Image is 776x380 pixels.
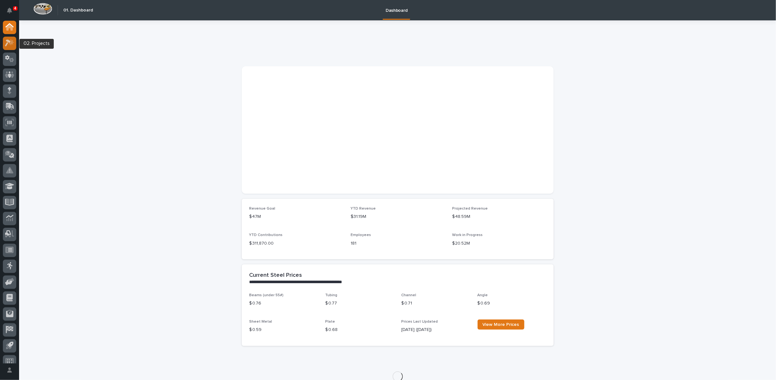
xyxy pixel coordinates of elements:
span: Projected Revenue [452,207,488,211]
p: 181 [351,240,444,247]
p: $ 311,870.00 [249,240,343,247]
p: $47M [249,213,343,220]
div: Notifications4 [8,8,16,18]
p: $31.19M [351,213,444,220]
p: $ 0.69 [478,300,546,307]
span: Sheet Metal [249,320,272,324]
img: Workspace Logo [33,3,52,15]
span: Tubing [325,293,338,297]
p: $ 0.76 [249,300,318,307]
span: Work in Progress [452,233,483,237]
p: 4 [14,6,16,11]
span: Revenue Goal [249,207,276,211]
span: View More Prices [483,322,519,327]
p: $ 0.77 [325,300,394,307]
span: YTD Revenue [351,207,376,211]
p: $ 0.68 [325,326,394,333]
a: View More Prices [478,319,524,330]
p: $ 0.71 [402,300,470,307]
p: $ 0.59 [249,326,318,333]
span: Plate [325,320,335,324]
p: [DATE] ([DATE]) [402,326,470,333]
span: Beams (under 55#) [249,293,284,297]
h2: Current Steel Prices [249,272,302,279]
p: $20.52M [452,240,546,247]
span: Employees [351,233,371,237]
span: Prices Last Updated [402,320,438,324]
span: Channel [402,293,416,297]
h2: 01. Dashboard [63,8,93,13]
span: YTD Contributions [249,233,283,237]
button: Notifications [3,4,16,17]
span: Angle [478,293,488,297]
p: $48.59M [452,213,546,220]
